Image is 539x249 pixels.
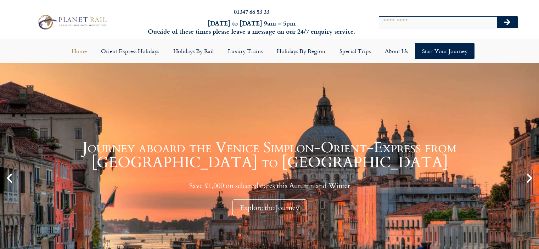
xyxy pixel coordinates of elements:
[234,7,269,16] a: 01347 66 53 33
[221,43,270,59] a: Luxury Trains
[18,140,521,170] h1: Journey aboard the Venice Simplon-Orient-Express from [GEOGRAPHIC_DATA] to [GEOGRAPHIC_DATA]
[415,43,475,59] a: Start your Journey
[232,199,307,216] div: Explore the Journey
[94,43,166,59] a: Orient Express Holidays
[523,172,535,184] div: Next slide
[270,43,332,59] a: Holidays by Region
[4,172,16,184] div: Previous slide
[166,43,221,59] a: Holidays by Rail
[4,43,535,59] nav: Menu
[18,181,521,190] p: Save £1,000 on selected dates this Autumn and Winter
[332,43,378,59] a: Special Trips
[378,43,415,59] a: About Us
[64,43,94,59] a: Home
[146,19,358,36] h6: [DATE] to [DATE] 9am – 5pm Outside of these times please leave a message on our 24/7 enquiry serv...
[497,17,517,28] button: Search
[35,13,109,31] img: Planet Rail Train Holidays Logo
